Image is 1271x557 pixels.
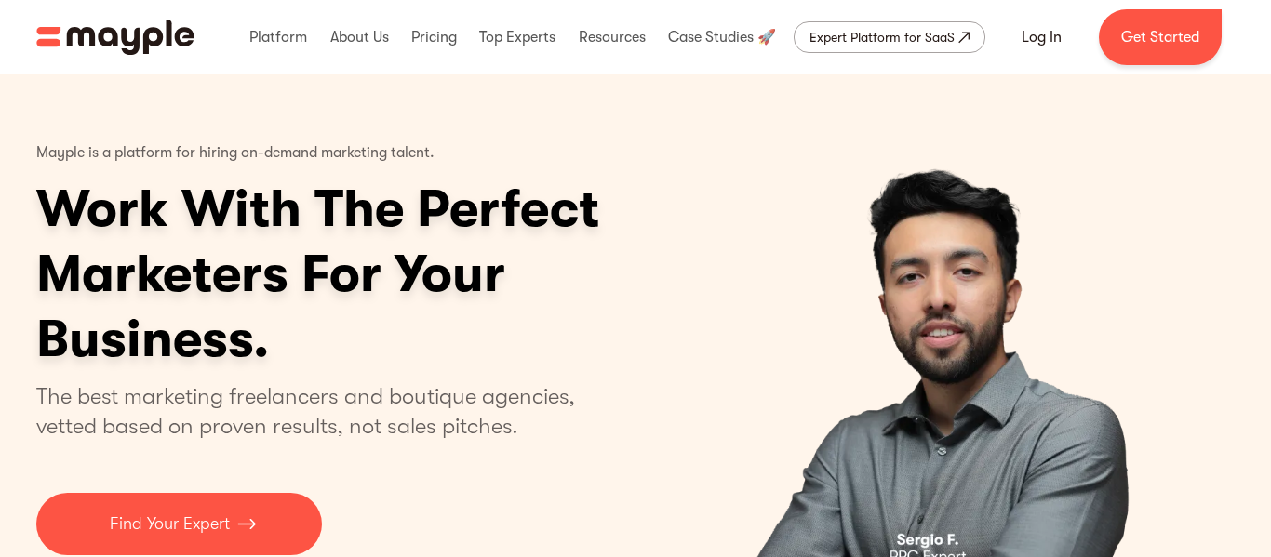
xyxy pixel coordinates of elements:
p: The best marketing freelancers and boutique agencies, vetted based on proven results, not sales p... [36,381,597,441]
a: Get Started [1099,9,1222,65]
img: Mayple logo [36,20,194,55]
a: Expert Platform for SaaS [794,21,985,53]
a: Log In [999,15,1084,60]
div: Expert Platform for SaaS [809,26,955,48]
p: Mayple is a platform for hiring on-demand marketing talent. [36,130,435,177]
h1: Work With The Perfect Marketers For Your Business. [36,177,743,372]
